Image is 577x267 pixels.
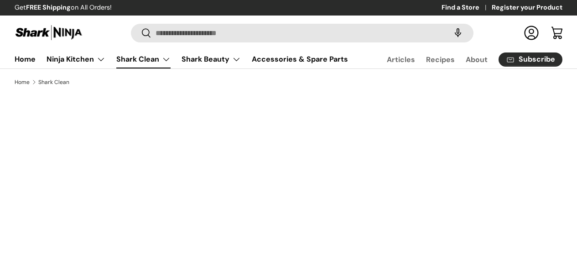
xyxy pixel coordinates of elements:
a: Recipes [426,51,455,68]
a: Articles [387,51,415,68]
span: Subscribe [519,56,555,63]
speech-search-button: Search by voice [443,23,473,43]
a: Ninja Kitchen [47,50,105,68]
nav: Primary [15,50,348,68]
a: Register your Product [492,3,562,13]
a: Shark Clean [38,79,69,85]
summary: Ninja Kitchen [41,50,111,68]
a: Shark Clean [116,50,171,68]
nav: Breadcrumbs [15,78,562,86]
a: Home [15,50,36,68]
summary: Shark Beauty [176,50,246,68]
strong: FREE Shipping [26,3,71,11]
nav: Secondary [365,50,562,68]
a: Shark Beauty [182,50,241,68]
a: About [466,51,488,68]
p: Get on All Orders! [15,3,112,13]
a: Home [15,79,30,85]
a: Subscribe [499,52,562,67]
img: Shark Ninja Philippines [15,24,83,42]
a: Find a Store [442,3,492,13]
summary: Shark Clean [111,50,176,68]
a: Accessories & Spare Parts [252,50,348,68]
